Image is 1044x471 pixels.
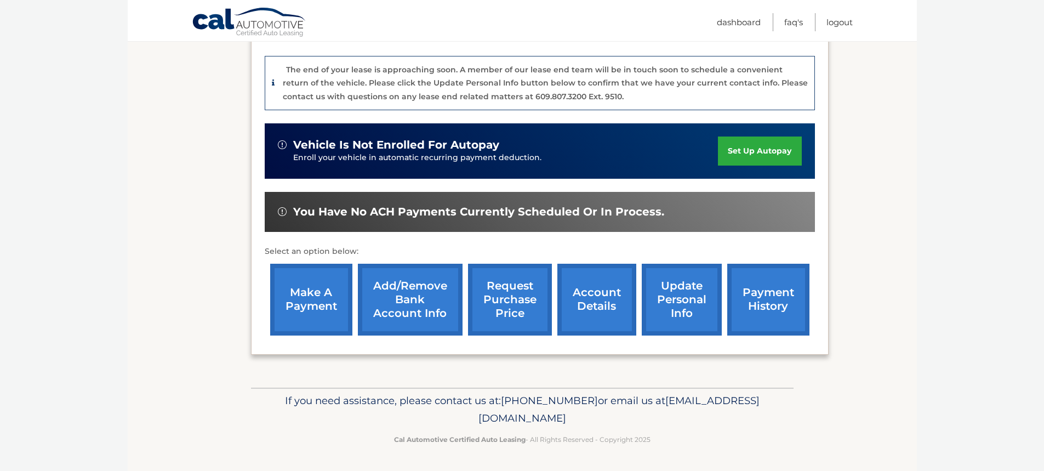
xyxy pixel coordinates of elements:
[718,137,801,166] a: set up autopay
[293,152,718,164] p: Enroll your vehicle in automatic recurring payment deduction.
[278,207,287,216] img: alert-white.svg
[270,264,352,336] a: make a payment
[557,264,636,336] a: account details
[293,205,664,219] span: You have no ACH payments currently scheduled or in process.
[501,394,598,407] span: [PHONE_NUMBER]
[283,65,808,101] p: The end of your lease is approaching soon. A member of our lease end team will be in touch soon t...
[258,434,786,445] p: - All Rights Reserved - Copyright 2025
[642,264,722,336] a: update personal info
[358,264,463,336] a: Add/Remove bank account info
[784,13,803,31] a: FAQ's
[278,140,287,149] img: alert-white.svg
[826,13,853,31] a: Logout
[293,138,499,152] span: vehicle is not enrolled for autopay
[727,264,809,336] a: payment history
[468,264,552,336] a: request purchase price
[192,7,307,39] a: Cal Automotive
[258,392,786,427] p: If you need assistance, please contact us at: or email us at
[265,245,815,258] p: Select an option below:
[394,435,526,444] strong: Cal Automotive Certified Auto Leasing
[717,13,761,31] a: Dashboard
